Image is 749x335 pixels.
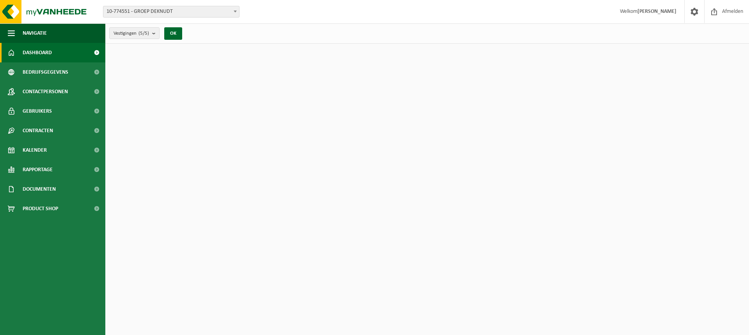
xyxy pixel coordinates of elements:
[164,27,182,40] button: OK
[23,43,52,62] span: Dashboard
[103,6,240,18] span: 10-774551 - GROEP DEKNUDT
[23,199,58,218] span: Product Shop
[103,6,239,17] span: 10-774551 - GROEP DEKNUDT
[23,160,53,179] span: Rapportage
[23,140,47,160] span: Kalender
[23,82,68,101] span: Contactpersonen
[23,121,53,140] span: Contracten
[23,62,68,82] span: Bedrijfsgegevens
[138,31,149,36] count: (5/5)
[637,9,676,14] strong: [PERSON_NAME]
[23,179,56,199] span: Documenten
[109,27,160,39] button: Vestigingen(5/5)
[114,28,149,39] span: Vestigingen
[23,23,47,43] span: Navigatie
[23,101,52,121] span: Gebruikers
